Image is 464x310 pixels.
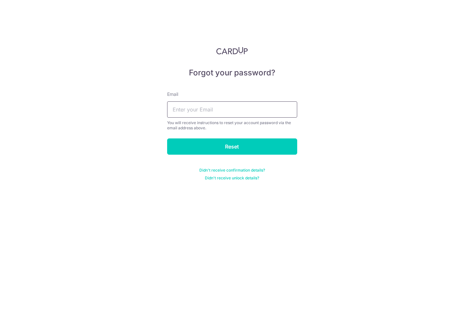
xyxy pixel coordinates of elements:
[167,101,297,118] input: Enter your Email
[216,47,248,55] img: CardUp Logo
[205,175,259,181] a: Didn't receive unlock details?
[167,138,297,155] input: Reset
[199,168,265,173] a: Didn't receive confirmation details?
[167,68,297,78] h5: Forgot your password?
[167,91,178,97] label: Email
[167,120,297,131] div: You will receive instructions to reset your account password via the email address above.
